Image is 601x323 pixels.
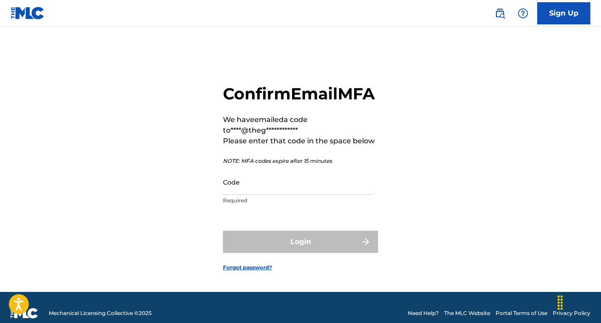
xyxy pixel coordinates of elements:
[223,157,378,165] p: NOTE: MFA codes expire after 15 minutes
[518,8,528,19] img: help
[496,309,547,317] a: Portal Terms of Use
[557,280,601,323] iframe: Chat Widget
[11,7,45,20] img: MLC Logo
[11,308,38,319] img: logo
[553,309,590,317] a: Privacy Policy
[223,264,272,272] a: Forgot password?
[223,136,378,146] p: Please enter that code in the space below
[495,8,505,19] img: search
[553,289,567,316] div: Drag
[514,4,532,22] div: Help
[223,84,378,104] h2: Confirm Email MFA
[444,309,490,317] a: The MLC Website
[491,4,509,22] a: Public Search
[49,309,152,317] span: Mechanical Licensing Collective © 2025
[223,197,373,205] p: Required
[408,309,439,317] a: Need Help?
[537,2,590,24] a: Sign Up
